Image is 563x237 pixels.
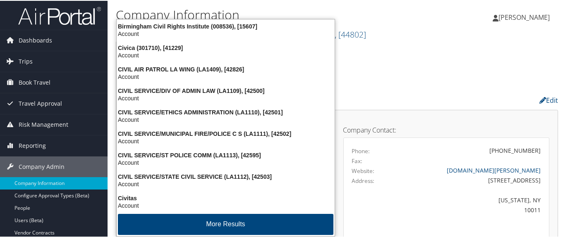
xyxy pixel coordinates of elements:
[19,71,50,92] span: Book Travel
[18,5,101,25] img: airportal-logo.png
[489,145,541,154] div: [PHONE_NUMBER]
[112,180,340,187] div: Account
[112,151,340,158] div: CIVIL SERVICE/ST POLICE COMM (LA1113), [42595]
[402,205,541,213] div: 10011
[112,172,340,180] div: CIVIL SERVICE/STATE CIVIL SERVICE (LA1112), [42503]
[19,29,52,50] span: Dashboards
[112,201,340,209] div: Account
[112,115,340,123] div: Account
[112,86,340,94] div: CIVIL SERVICE/DIV OF ADMIN LAW (LA1109), [42500]
[19,114,68,134] span: Risk Management
[116,5,411,23] h1: Company Information
[352,146,370,154] label: Phone:
[112,43,340,51] div: Civica (301710), [41229]
[19,92,62,113] span: Travel Approval
[112,94,340,101] div: Account
[447,166,541,173] a: [DOMAIN_NAME][PERSON_NAME]
[19,156,65,176] span: Company Admin
[402,195,541,204] div: [US_STATE], NY
[493,4,558,29] a: [PERSON_NAME]
[112,22,340,29] div: Birmingham Civil Rights Institute (008536), [15607]
[112,72,340,80] div: Account
[352,166,375,174] label: Website:
[352,156,363,164] label: Fax:
[112,108,340,115] div: CIVIL SERVICE/ETHICS ADMINISTRATION (LA1110), [42501]
[112,137,340,144] div: Account
[112,129,340,137] div: CIVIL SERVICE/MUNICIPAL FIRE/POLICE C S (LA1111), [42502]
[118,213,333,234] button: More Results
[539,95,558,104] a: Edit
[352,176,375,184] label: Address:
[402,175,541,184] div: [STREET_ADDRESS]
[19,135,46,155] span: Reporting
[343,126,550,133] h4: Company Contact:
[112,51,340,58] div: Account
[112,29,340,37] div: Account
[498,12,550,21] span: [PERSON_NAME]
[116,28,366,39] a: [PERSON_NAME] Company([GEOGRAPHIC_DATA]), LLC
[112,65,340,72] div: CIVIL AIR PATROL LA WING (LA1409), [42826]
[335,28,366,39] span: , [ 44802 ]
[19,50,33,71] span: Trips
[112,194,340,201] div: Civitas
[112,158,340,166] div: Account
